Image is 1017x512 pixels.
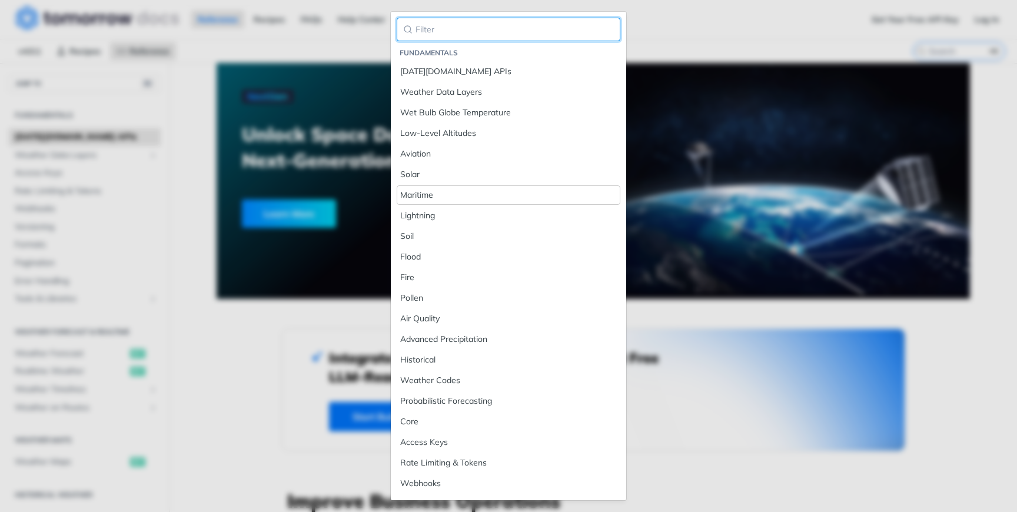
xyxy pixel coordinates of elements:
[400,498,617,510] div: Versioning
[397,309,620,328] a: Air Quality
[400,477,617,490] div: Webhooks
[397,144,620,164] a: Aviation
[397,247,620,267] a: Flood
[397,268,620,287] a: Fire
[397,206,620,225] a: Lightning
[400,457,617,469] div: Rate Limiting & Tokens
[397,330,620,349] a: Advanced Precipitation
[397,82,620,102] a: Weather Data Layers
[400,210,617,222] div: Lightning
[400,251,617,263] div: Flood
[397,453,620,473] a: Rate Limiting & Tokens
[400,168,617,181] div: Solar
[397,371,620,390] a: Weather Codes
[400,374,617,387] div: Weather Codes
[397,288,620,308] a: Pollen
[397,350,620,370] a: Historical
[397,103,620,122] a: Wet Bulb Globe Temperature
[400,271,617,284] div: Fire
[400,312,617,325] div: Air Quality
[400,189,617,201] div: Maritime
[397,412,620,431] a: Core
[400,47,620,59] li: Fundamentals
[400,230,617,242] div: Soil
[400,436,617,448] div: Access Keys
[400,65,617,78] div: [DATE][DOMAIN_NAME] APIs
[400,354,617,366] div: Historical
[400,395,617,407] div: Probabilistic Forecasting
[400,333,617,345] div: Advanced Precipitation
[400,148,617,160] div: Aviation
[397,391,620,411] a: Probabilistic Forecasting
[400,107,617,119] div: Wet Bulb Globe Temperature
[397,227,620,246] a: Soil
[397,474,620,493] a: Webhooks
[397,62,620,81] a: [DATE][DOMAIN_NAME] APIs
[397,185,620,205] a: Maritime
[397,18,620,41] input: Filter
[397,433,620,452] a: Access Keys
[397,165,620,184] a: Solar
[400,292,617,304] div: Pollen
[400,127,617,139] div: Low-Level Altitudes
[397,124,620,143] a: Low-Level Altitudes
[400,86,617,98] div: Weather Data Layers
[400,415,617,428] div: Core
